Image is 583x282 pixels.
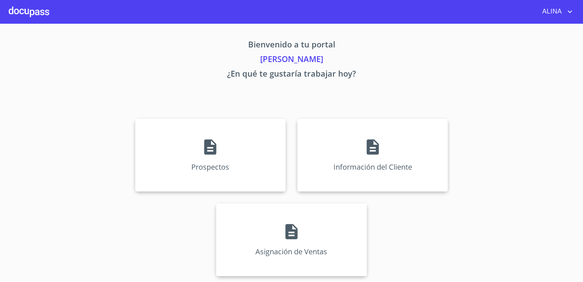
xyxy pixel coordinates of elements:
p: Prospectos [191,162,229,172]
p: [PERSON_NAME] [67,53,516,67]
span: ALINA [537,6,566,18]
p: ¿En qué te gustaría trabajar hoy? [67,67,516,82]
p: Bienvenido a tu portal [67,38,516,53]
p: Información del Cliente [333,162,412,172]
p: Asignación de Ventas [255,247,327,256]
button: account of current user [537,6,574,18]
